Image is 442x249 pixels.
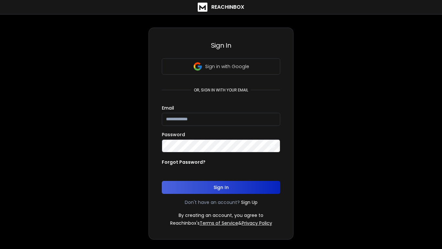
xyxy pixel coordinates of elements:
p: By creating an account, you agree to [179,212,263,219]
label: Email [162,106,174,110]
p: Forgot Password? [162,159,205,165]
p: or, sign in with your email [191,88,251,93]
a: Terms of Service [200,220,238,226]
button: Sign In [162,181,280,194]
p: ReachInbox's & [170,220,272,226]
p: Sign in with Google [205,63,249,70]
h3: Sign In [162,41,280,50]
label: Password [162,132,185,137]
button: Sign in with Google [162,58,280,75]
h1: ReachInbox [211,3,244,11]
a: ReachInbox [198,3,244,12]
p: Don't have an account? [185,199,240,206]
a: Privacy Policy [242,220,272,226]
img: logo [198,3,207,12]
a: Sign Up [241,199,258,206]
